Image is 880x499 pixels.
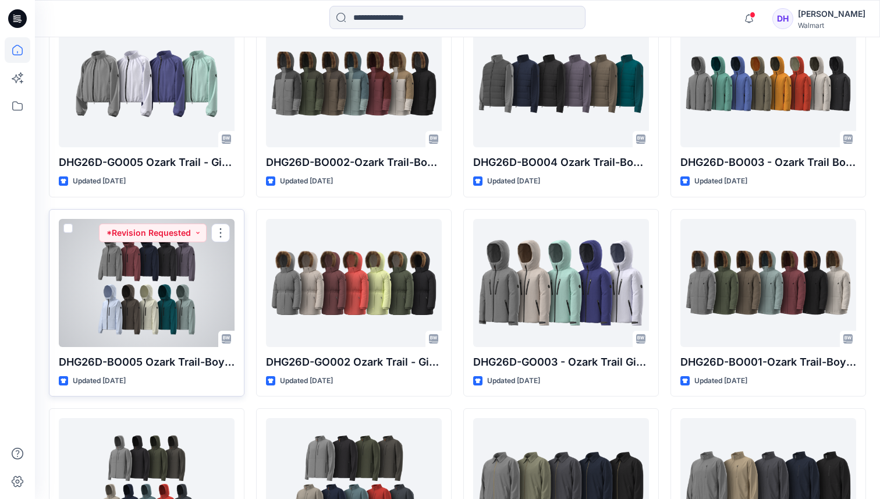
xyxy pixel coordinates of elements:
[680,154,856,171] p: DHG26D-BO003 - Ozark Trail Boy's Outerwear - Performance Jacket Opt 2
[680,219,856,347] a: DHG26D-BO001-Ozark Trail-Boy's Outerwear - Parka Jkt V1
[266,219,442,347] a: DHG26D-GO002 Ozark Trail - Girl's Outerwear-Parka Jkt Opt.2
[487,375,540,387] p: Updated [DATE]
[694,175,747,187] p: Updated [DATE]
[73,375,126,387] p: Updated [DATE]
[473,154,649,171] p: DHG26D-BO004 Ozark Trail-Boy's Outerwear - Hybrid Jacket Opt.1
[680,19,856,147] a: DHG26D-BO003 - Ozark Trail Boy's Outerwear - Performance Jacket Opt 2
[266,154,442,171] p: DHG26D-BO002-Ozark Trail-Boy's Outerwear - Parka Jkt V2 Opt 2
[487,175,540,187] p: Updated [DATE]
[798,7,865,21] div: [PERSON_NAME]
[59,19,235,147] a: DHG26D-GO005 Ozark Trail - Girl's Outerwear-Better Lightweight Windbreaker
[266,354,442,370] p: DHG26D-GO002 Ozark Trail - Girl's Outerwear-Parka Jkt Opt.2
[473,219,649,347] a: DHG26D-GO003 - Ozark Trail Girl's Outerwear - Performance Jacket Opt.1
[280,175,333,187] p: Updated [DATE]
[680,354,856,370] p: DHG26D-BO001-Ozark Trail-Boy's Outerwear - Parka Jkt V1
[266,19,442,147] a: DHG26D-BO002-Ozark Trail-Boy's Outerwear - Parka Jkt V2 Opt 2
[73,175,126,187] p: Updated [DATE]
[59,354,235,370] p: DHG26D-BO005 Ozark Trail-Boy's Outerwear - Softshell V1
[473,19,649,147] a: DHG26D-BO004 Ozark Trail-Boy's Outerwear - Hybrid Jacket Opt.1
[473,354,649,370] p: DHG26D-GO003 - Ozark Trail Girl's Outerwear - Performance Jacket Opt.1
[694,375,747,387] p: Updated [DATE]
[59,154,235,171] p: DHG26D-GO005 Ozark Trail - Girl's Outerwear-Better Lightweight Windbreaker
[280,375,333,387] p: Updated [DATE]
[772,8,793,29] div: DH
[798,21,865,30] div: Walmart
[59,219,235,347] a: DHG26D-BO005 Ozark Trail-Boy's Outerwear - Softshell V1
